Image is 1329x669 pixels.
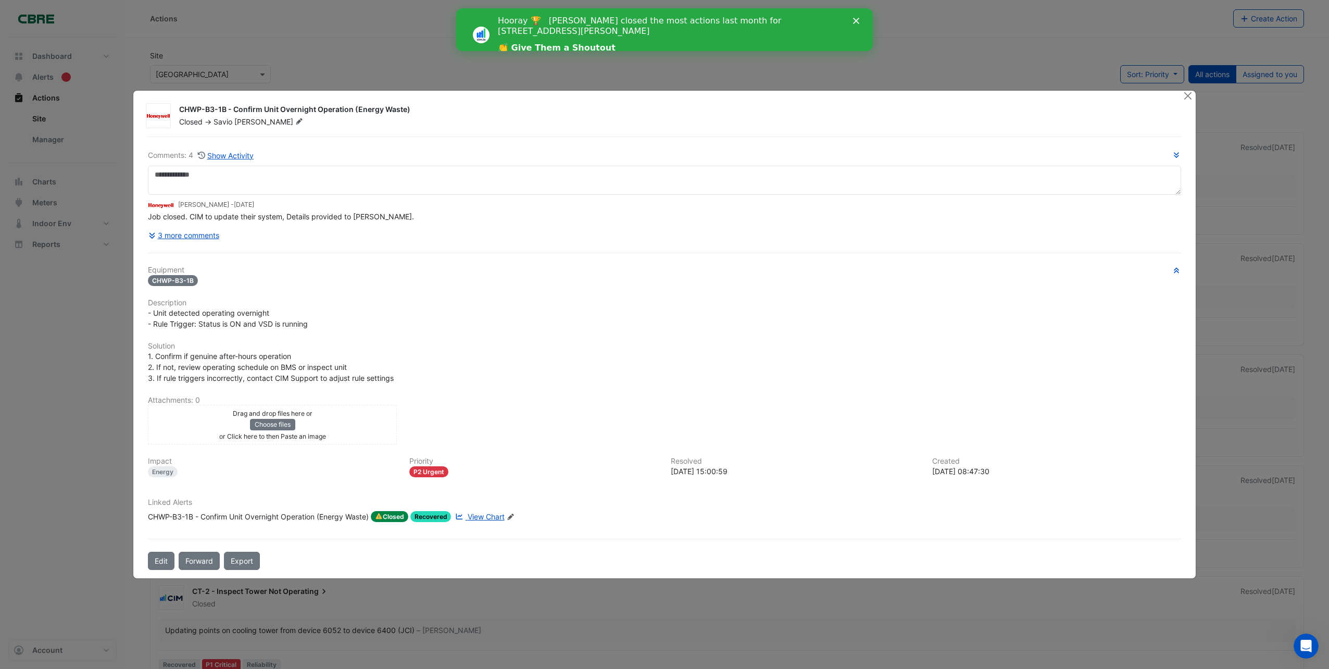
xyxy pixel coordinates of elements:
span: Closed [371,511,408,523]
h6: Description [148,299,1181,307]
small: Drag and drop files here or [233,410,312,417]
a: Export [224,552,260,570]
button: 3 more comments [148,226,220,244]
h6: Solution [148,342,1181,351]
span: Job closed. CIM to update their system, Details provided to [PERSON_NAME]. [148,212,414,221]
span: -> [205,117,211,126]
span: 2025-04-14 15:00:56 [234,201,254,208]
div: Close [397,9,407,16]
button: Forward [179,552,220,570]
img: Honeywell [146,110,170,121]
h6: Equipment [148,266,1181,275]
span: Closed [179,117,203,126]
h6: Created [932,457,1181,466]
h6: Impact [148,457,397,466]
iframe: Intercom live chat banner [456,8,873,51]
h6: Resolved [671,457,920,466]
button: Show Activity [197,150,254,162]
button: Close [1183,91,1194,102]
a: View Chart [453,511,504,523]
img: Honeywell [148,200,174,211]
a: 👏 Give Them a Shoutout [42,34,159,46]
div: CHWP-B3-1B - Confirm Unit Overnight Operation (Energy Waste) [179,104,1171,117]
h6: Linked Alerts [148,498,1181,507]
span: [PERSON_NAME] [234,117,305,127]
fa-icon: Edit Linked Alerts [507,513,515,521]
small: [PERSON_NAME] - [178,200,254,209]
iframe: Intercom live chat [1294,634,1319,659]
h6: Priority [409,457,658,466]
button: Edit [148,552,174,570]
span: Recovered [410,511,452,522]
div: [DATE] 08:47:30 [932,466,1181,477]
span: View Chart [468,512,505,521]
div: Comments: 4 [148,150,254,162]
span: CHWP-B3-1B [148,275,198,286]
div: P2 Urgent [409,466,448,477]
span: - Unit detected operating overnight - Rule Trigger: Status is ON and VSD is running [148,308,308,328]
h6: Attachments: 0 [148,396,1181,405]
div: Energy [148,466,178,477]
button: Choose files [250,419,295,430]
span: Savio [214,117,232,126]
div: [DATE] 15:00:59 [671,466,920,477]
small: or Click here to then Paste an image [219,432,326,440]
span: 1. Confirm if genuine after-hours operation 2. If not, review operating schedule on BMS or inspec... [148,352,394,382]
div: CHWP-B3-1B - Confirm Unit Overnight Operation (Energy Waste) [148,511,369,523]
